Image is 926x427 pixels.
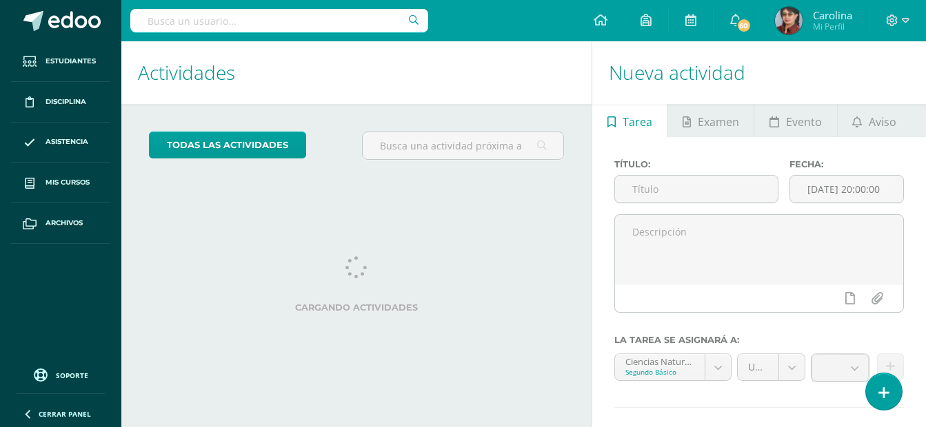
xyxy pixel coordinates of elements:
[748,354,768,380] span: Unidad 4
[813,8,852,22] span: Carolina
[46,177,90,188] span: Mis cursos
[11,82,110,123] a: Disciplina
[56,371,88,380] span: Soporte
[625,367,694,377] div: Segundo Básico
[615,176,778,202] input: Título
[738,354,805,380] a: Unidad 4
[46,136,88,147] span: Asistencia
[625,354,694,367] div: Ciencias Naturales 'A'
[667,104,754,137] a: Examen
[614,159,778,169] label: Título:
[609,41,909,104] h1: Nueva actividad
[149,302,564,313] label: Cargando actividades
[775,7,803,34] img: 9b956cc9a4babd20fca20b167a45774d.png
[869,105,896,138] span: Aviso
[46,96,86,107] span: Disciplina
[614,335,904,345] label: La tarea se asignará a:
[39,409,91,419] span: Cerrar panel
[46,218,83,229] span: Archivos
[149,132,306,158] a: todas las Actividades
[138,41,575,104] h1: Actividades
[698,105,739,138] span: Examen
[789,159,904,169] label: Fecha:
[592,104,667,137] a: Tarea
[17,365,105,384] a: Soporte
[11,41,110,82] a: Estudiantes
[46,56,96,67] span: Estudiantes
[838,104,912,137] a: Aviso
[11,203,110,244] a: Archivos
[813,21,852,32] span: Mi Perfil
[11,123,110,163] a: Asistencia
[736,18,751,33] span: 60
[754,104,836,137] a: Evento
[786,105,822,138] span: Evento
[363,132,563,159] input: Busca una actividad próxima aquí...
[790,176,903,202] input: Fecha de entrega
[11,163,110,203] a: Mis cursos
[623,105,652,138] span: Tarea
[615,354,731,380] a: Ciencias Naturales 'A'Segundo Básico
[130,9,428,32] input: Busca un usuario...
